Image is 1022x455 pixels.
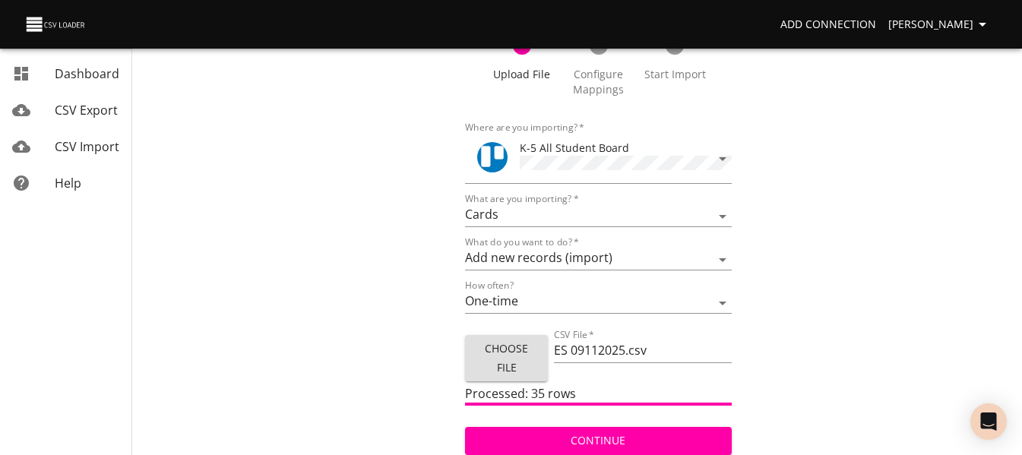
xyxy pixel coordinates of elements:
[55,138,119,155] span: CSV Import
[465,238,579,247] label: What do you want to do?
[55,102,118,118] span: CSV Export
[465,123,584,132] label: Where are you importing?
[882,11,998,39] button: [PERSON_NAME]
[24,14,88,35] img: CSV Loader
[477,142,508,172] div: Tool
[465,385,576,402] span: Processed: 35 rows
[489,67,554,82] span: Upload File
[465,281,514,290] label: How often?
[477,142,508,172] img: Trello
[465,427,731,455] button: Continue
[970,403,1007,440] div: Open Intercom Messenger
[520,141,629,155] span: K-5 All Student Board
[566,67,631,97] span: Configure Mappings
[55,175,81,191] span: Help
[465,335,548,381] button: Choose File
[888,15,992,34] span: [PERSON_NAME]
[774,11,882,39] a: Add Connection
[465,194,578,204] label: What are you importing?
[780,15,876,34] span: Add Connection
[465,134,731,184] div: ToolK-5 All Student Board
[477,340,536,377] span: Choose File
[55,65,119,82] span: Dashboard
[643,67,707,82] span: Start Import
[554,330,594,340] label: CSV File
[477,431,719,450] span: Continue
